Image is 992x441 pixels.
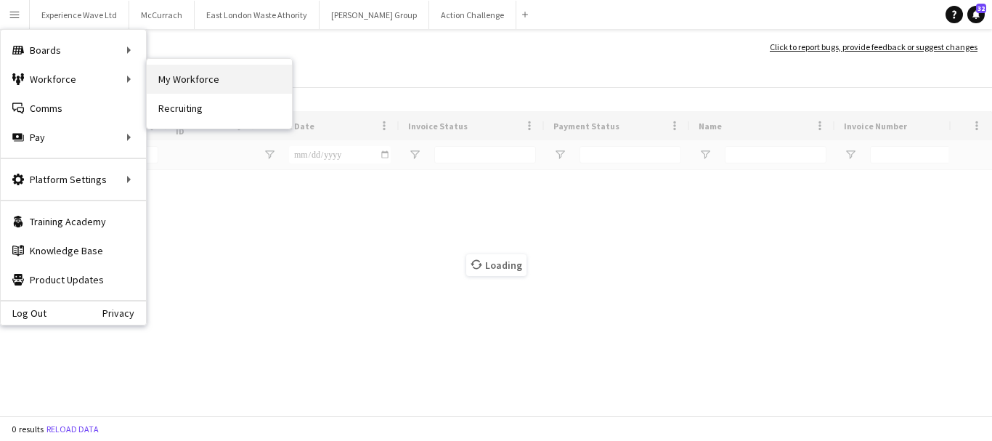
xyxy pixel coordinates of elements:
[1,165,146,194] div: Platform Settings
[770,41,977,54] a: Click to report bugs, provide feedback or suggest changes
[976,4,986,13] span: 32
[1,236,146,265] a: Knowledge Base
[466,254,527,276] span: Loading
[1,123,146,152] div: Pay
[30,1,129,29] button: Experience Wave Ltd
[102,307,146,319] a: Privacy
[1,36,146,65] div: Boards
[1,94,146,123] a: Comms
[1,265,146,294] a: Product Updates
[1,307,46,319] a: Log Out
[195,1,320,29] button: East London Waste Athority
[147,65,292,94] a: My Workforce
[1,207,146,236] a: Training Academy
[147,94,292,123] a: Recruiting
[44,421,102,437] button: Reload data
[320,1,429,29] button: [PERSON_NAME] Group
[129,1,195,29] button: McCurrach
[429,1,516,29] button: Action Challenge
[967,6,985,23] a: 32
[1,65,146,94] div: Workforce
